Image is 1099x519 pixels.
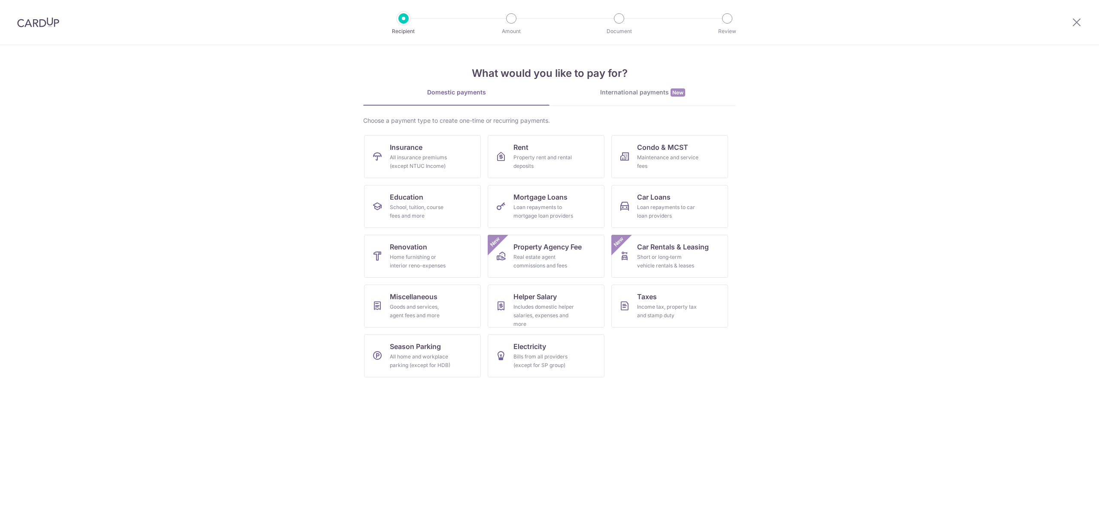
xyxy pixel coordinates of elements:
[363,116,736,125] div: Choose a payment type to create one-time or recurring payments.
[390,153,452,170] div: All insurance premiums (except NTUC Income)
[637,253,699,270] div: Short or long‑term vehicle rentals & leases
[611,185,728,228] a: Car LoansLoan repayments to car loan providers
[513,242,582,252] span: Property Agency Fee
[637,303,699,320] div: Income tax, property tax and stamp duty
[390,341,441,352] span: Season Parking
[637,153,699,170] div: Maintenance and service fees
[637,142,688,152] span: Condo & MCST
[480,27,543,36] p: Amount
[390,192,423,202] span: Education
[513,253,575,270] div: Real estate agent commissions and fees
[513,203,575,220] div: Loan repayments to mortgage loan providers
[587,27,651,36] p: Document
[390,203,452,220] div: School, tuition, course fees and more
[488,334,604,377] a: ElectricityBills from all providers (except for SP group)
[390,303,452,320] div: Goods and services, agent fees and more
[637,192,671,202] span: Car Loans
[364,285,481,328] a: MiscellaneousGoods and services, agent fees and more
[611,235,728,278] a: Car Rentals & LeasingShort or long‑term vehicle rentals & leasesNew
[488,185,604,228] a: Mortgage LoansLoan repayments to mortgage loan providers
[488,235,502,249] span: New
[513,291,557,302] span: Helper Salary
[549,88,736,97] div: International payments
[611,285,728,328] a: TaxesIncome tax, property tax and stamp duty
[364,185,481,228] a: EducationSchool, tuition, course fees and more
[611,135,728,178] a: Condo & MCSTMaintenance and service fees
[671,88,685,97] span: New
[637,242,709,252] span: Car Rentals & Leasing
[637,291,657,302] span: Taxes
[488,135,604,178] a: RentProperty rent and rental deposits
[695,27,759,36] p: Review
[513,153,575,170] div: Property rent and rental deposits
[372,27,435,36] p: Recipient
[488,285,604,328] a: Helper SalaryIncludes domestic helper salaries, expenses and more
[637,203,699,220] div: Loan repayments to car loan providers
[364,334,481,377] a: Season ParkingAll home and workplace parking (except for HDB)
[363,66,736,81] h4: What would you like to pay for?
[513,142,528,152] span: Rent
[364,135,481,178] a: InsuranceAll insurance premiums (except NTUC Income)
[390,242,427,252] span: Renovation
[390,352,452,370] div: All home and workplace parking (except for HDB)
[513,352,575,370] div: Bills from all providers (except for SP group)
[612,235,626,249] span: New
[363,88,549,97] div: Domestic payments
[17,17,59,27] img: CardUp
[513,192,568,202] span: Mortgage Loans
[488,235,604,278] a: Property Agency FeeReal estate agent commissions and feesNew
[390,142,422,152] span: Insurance
[364,235,481,278] a: RenovationHome furnishing or interior reno-expenses
[390,253,452,270] div: Home furnishing or interior reno-expenses
[513,303,575,328] div: Includes domestic helper salaries, expenses and more
[390,291,437,302] span: Miscellaneous
[1044,493,1090,515] iframe: Opens a widget where you can find more information
[513,341,546,352] span: Electricity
